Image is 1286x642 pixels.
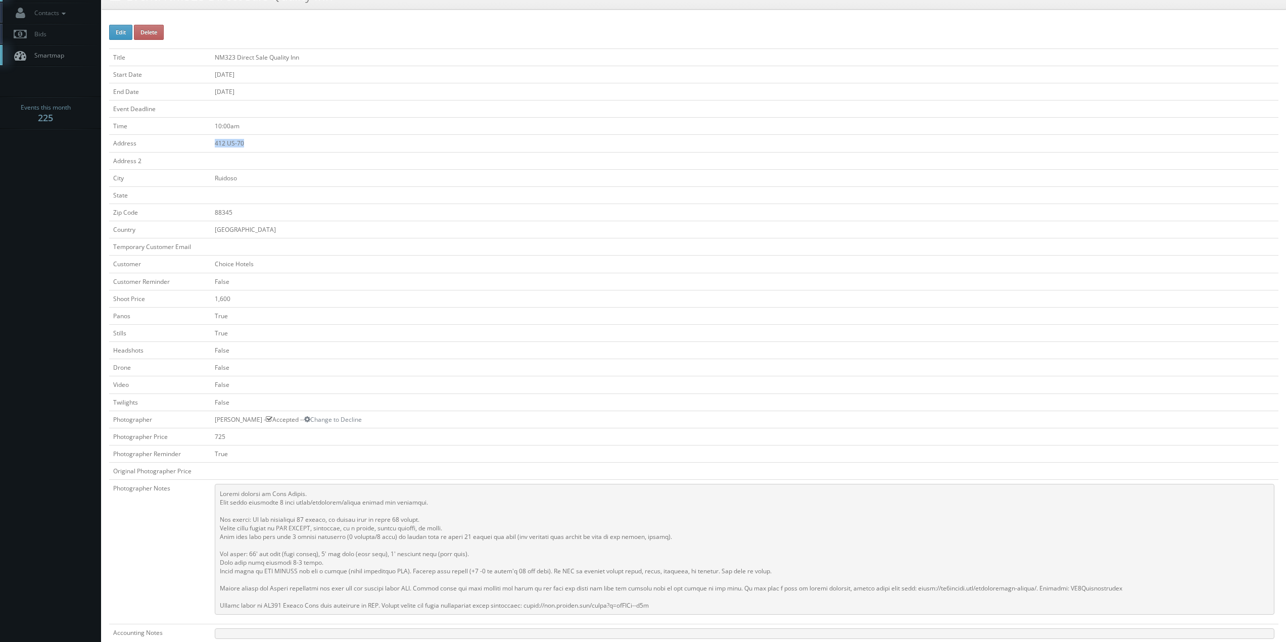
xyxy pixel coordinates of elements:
td: Zip Code [109,204,211,221]
td: Customer [109,256,211,273]
td: Photographer [109,411,211,428]
td: 412 US-70 [211,135,1278,152]
td: [GEOGRAPHIC_DATA] [211,221,1278,238]
td: Ruidoso [211,169,1278,186]
td: State [109,186,211,204]
td: Event Deadline [109,101,211,118]
pre: Loremi dolorsi am Cons Adipis. Elit seddo eiusmodte 8 inci utlab/etdolorem/aliqua enimad min veni... [215,484,1274,615]
td: Original Photographer Price [109,463,211,480]
td: 10:00am [211,118,1278,135]
td: True [211,324,1278,341]
td: Photographer Reminder [109,445,211,462]
td: Customer Reminder [109,273,211,290]
strong: 225 [38,112,53,124]
span: Bids [29,30,46,38]
td: Address [109,135,211,152]
td: [PERSON_NAME] - Accepted -- [211,411,1278,428]
td: Shoot Price [109,290,211,307]
td: Drone [109,359,211,376]
span: Contacts [29,9,68,17]
td: Headshots [109,342,211,359]
td: City [109,169,211,186]
td: Choice Hotels [211,256,1278,273]
td: Stills [109,324,211,341]
td: False [211,376,1278,393]
td: 725 [211,428,1278,445]
td: Address 2 [109,152,211,169]
td: False [211,342,1278,359]
td: Temporary Customer Email [109,238,211,256]
td: End Date [109,83,211,100]
td: 1,600 [211,290,1278,307]
td: Photographer Price [109,428,211,445]
td: Title [109,48,211,66]
button: Delete [134,25,164,40]
td: [DATE] [211,83,1278,100]
td: Video [109,376,211,393]
td: Twilights [109,393,211,411]
td: Time [109,118,211,135]
td: Start Date [109,66,211,83]
td: False [211,393,1278,411]
button: Edit [109,25,132,40]
td: Photographer Notes [109,480,211,624]
td: [DATE] [211,66,1278,83]
td: False [211,273,1278,290]
td: 88345 [211,204,1278,221]
span: Smartmap [29,51,64,60]
td: Country [109,221,211,238]
td: Panos [109,307,211,324]
td: True [211,307,1278,324]
span: Events this month [21,103,71,113]
td: True [211,445,1278,462]
td: NM323 Direct Sale Quality Inn [211,48,1278,66]
td: False [211,359,1278,376]
a: Change to Decline [304,415,362,424]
